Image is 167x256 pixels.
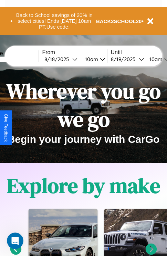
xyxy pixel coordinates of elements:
[44,56,72,62] div: 8 / 18 / 2025
[111,56,139,62] div: 8 / 19 / 2025
[96,18,142,24] b: BACK2SCHOOL20
[80,56,107,63] button: 10am
[146,56,164,62] div: 10am
[42,49,107,56] label: From
[7,171,160,200] h1: Explore by make
[7,233,23,249] iframe: Intercom live chat
[3,114,8,142] div: Give Feedback
[13,10,96,32] button: Back to School savings of 20% in select cities! Ends [DATE] 10am PT.Use code:
[82,56,100,62] div: 10am
[42,56,80,63] button: 8/18/2025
